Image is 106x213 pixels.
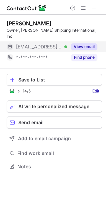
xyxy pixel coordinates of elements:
button: Reveal Button [71,43,97,50]
span: [EMAIL_ADDRESS][DOMAIN_NAME] [16,44,62,50]
span: Find work email [17,150,99,156]
a: Edit [90,88,102,94]
button: AI write personalized message [7,100,102,113]
div: [PERSON_NAME] [7,20,51,27]
span: Send email [18,120,44,125]
button: Notes [7,162,102,171]
span: Add to email campaign [18,136,71,141]
span: AI write personalized message [18,104,89,109]
button: Add to email campaign [7,133,102,145]
button: Send email [7,117,102,129]
div: Save to List [18,77,99,82]
img: ContactOut [9,88,15,94]
div: Owner, [PERSON_NAME] Shipping International, Inc [7,27,102,39]
span: Notes [17,164,99,170]
button: Find work email [7,149,102,158]
button: Reveal Button [71,54,97,61]
button: Save to List [7,74,102,86]
p: 14/5 [23,89,31,93]
img: ContactOut v5.3.10 [7,4,47,12]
